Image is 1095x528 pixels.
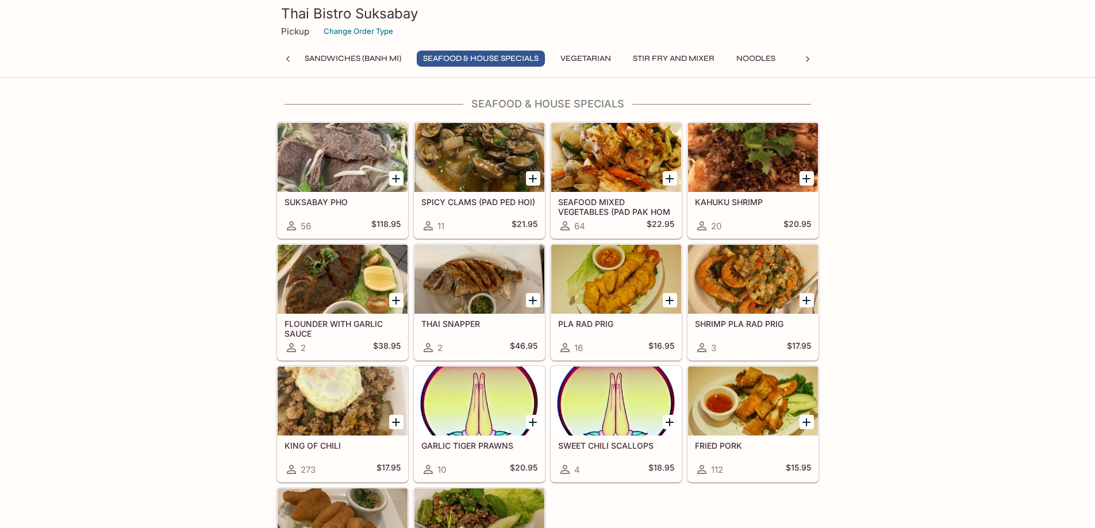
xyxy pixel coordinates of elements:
button: Vegetarian [554,51,617,67]
h5: PLA RAD PRIG [558,319,674,329]
h4: Seafood & House Specials [276,98,819,110]
h5: $16.95 [648,341,674,354]
button: Add SPICY CLAMS (PAD PED HOI) [526,171,540,186]
a: SEAFOOD MIXED VEGETABLES (PAD PAK HOM MID)64$22.95 [551,122,682,238]
h5: SHRIMP PLA RAD PRIG [695,319,811,329]
h5: SEAFOOD MIXED VEGETABLES (PAD PAK HOM MID) [558,197,674,216]
h5: KAHUKU SHRIMP [695,197,811,207]
button: Sandwiches (Banh Mi) [298,51,408,67]
div: SUKSABAY PHO [278,123,408,192]
div: SWEET CHILI SCALLOPS [551,367,681,435]
h5: $118.95 [371,219,401,233]
h5: $15.95 [786,463,811,476]
div: THAI SNAPPER [414,245,544,314]
h5: $18.95 [648,463,674,476]
h5: $17.95 [376,463,401,476]
div: FRIED PORK [688,367,818,435]
a: THAI SNAPPER2$46.95 [414,244,545,360]
button: Add FLOUNDER WITH GARLIC SAUCE [389,293,404,307]
h5: THAI SNAPPER [421,319,537,329]
button: Add SUKSABAY PHO [389,171,404,186]
h5: $38.95 [373,341,401,354]
button: Curry [791,51,843,67]
a: SWEET CHILI SCALLOPS4$18.95 [551,366,682,482]
div: KAHUKU SHRIMP [688,123,818,192]
span: 10 [437,464,446,475]
span: 112 [711,464,723,475]
span: 11 [437,221,444,232]
h5: GARLIC TIGER PRAWNS [421,441,537,450]
h5: FLOUNDER WITH GARLIC SAUCE [285,319,401,338]
span: 64 [574,221,585,232]
div: KING OF CHILI [278,367,408,435]
button: Stir Fry and Mixer [627,51,721,67]
span: 20 [711,221,721,232]
a: GARLIC TIGER PRAWNS10$20.95 [414,366,545,482]
h5: $46.95 [510,341,537,354]
div: SEAFOOD MIXED VEGETABLES (PAD PAK HOM MID) [551,123,681,192]
button: Noodles [730,51,782,67]
h5: $22.95 [647,219,674,233]
div: FLOUNDER WITH GARLIC SAUCE [278,245,408,314]
button: Add SEAFOOD MIXED VEGETABLES (PAD PAK HOM MID) [663,171,677,186]
div: GARLIC TIGER PRAWNS [414,367,544,435]
span: 2 [437,342,443,353]
a: SUKSABAY PHO56$118.95 [277,122,408,238]
button: Add SWEET CHILI SCALLOPS [663,415,677,429]
div: PLA RAD PRIG [551,245,681,314]
h5: $20.95 [783,219,811,233]
a: PLA RAD PRIG16$16.95 [551,244,682,360]
button: Add PLA RAD PRIG [663,293,677,307]
button: Change Order Type [318,22,398,40]
h5: SUKSABAY PHO [285,197,401,207]
button: Add FRIED PORK [800,415,814,429]
a: SHRIMP PLA RAD PRIG3$17.95 [687,244,819,360]
span: 3 [711,342,716,353]
span: 16 [574,342,583,353]
h5: $17.95 [787,341,811,354]
h5: SPICY CLAMS (PAD PED HOI) [421,197,537,207]
button: Add KAHUKU SHRIMP [800,171,814,186]
div: SPICY CLAMS (PAD PED HOI) [414,123,544,192]
div: SHRIMP PLA RAD PRIG [688,245,818,314]
a: FLOUNDER WITH GARLIC SAUCE2$38.95 [277,244,408,360]
a: FRIED PORK112$15.95 [687,366,819,482]
span: 56 [301,221,311,232]
a: KAHUKU SHRIMP20$20.95 [687,122,819,238]
span: 4 [574,464,580,475]
button: Seafood & House Specials [417,51,545,67]
h5: SWEET CHILI SCALLOPS [558,441,674,450]
a: SPICY CLAMS (PAD PED HOI)11$21.95 [414,122,545,238]
button: Add SHRIMP PLA RAD PRIG [800,293,814,307]
span: 2 [301,342,306,353]
h3: Thai Bistro Suksabay [281,5,814,22]
button: Add GARLIC TIGER PRAWNS [526,415,540,429]
button: Add KING OF CHILI [389,415,404,429]
h5: $21.95 [512,219,537,233]
h5: FRIED PORK [695,441,811,450]
h5: $20.95 [510,463,537,476]
span: 273 [301,464,316,475]
h5: KING OF CHILI [285,441,401,450]
button: Add THAI SNAPPER [526,293,540,307]
p: Pickup [281,26,309,37]
a: KING OF CHILI273$17.95 [277,366,408,482]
